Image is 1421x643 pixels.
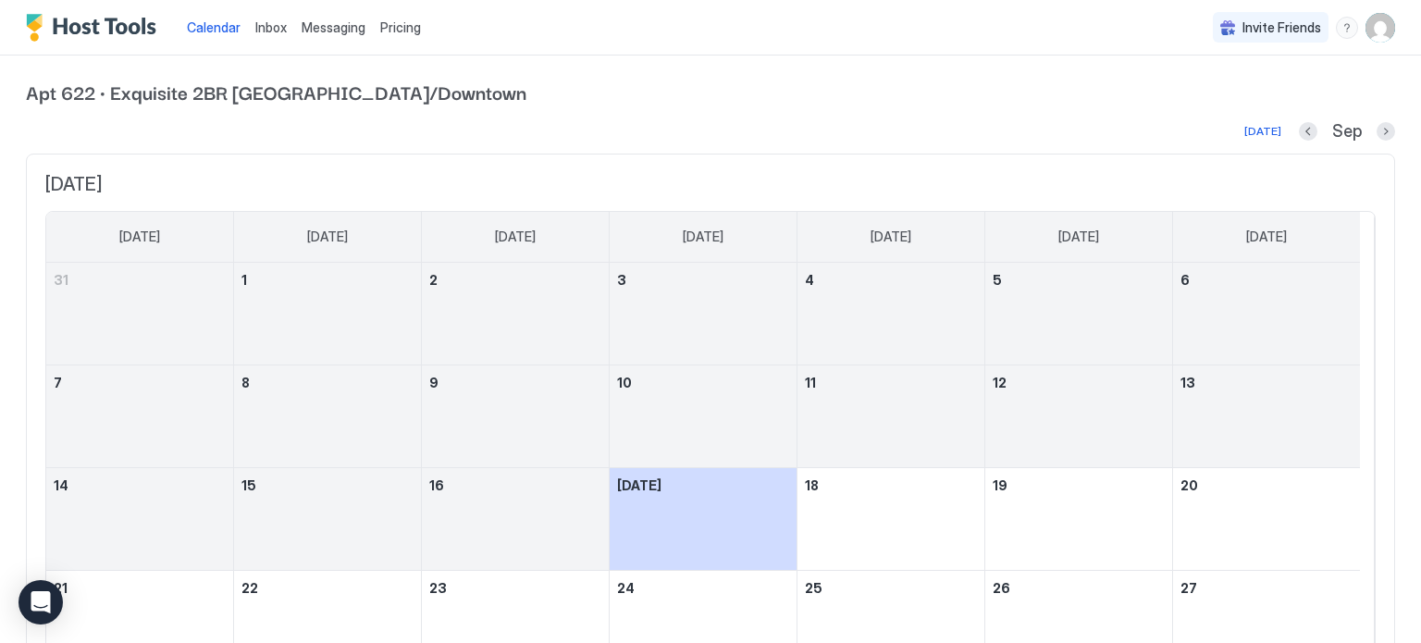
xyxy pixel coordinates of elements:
a: Monday [289,212,366,262]
span: 27 [1180,580,1197,596]
a: September 9, 2025 [422,365,609,400]
span: 5 [993,272,1002,288]
a: September 4, 2025 [797,263,984,297]
a: Tuesday [476,212,554,262]
button: [DATE] [1242,120,1284,142]
a: September 3, 2025 [610,263,797,297]
td: September 7, 2025 [46,365,234,467]
span: 31 [54,272,68,288]
span: 2 [429,272,438,288]
span: 6 [1180,272,1190,288]
td: September 20, 2025 [1172,467,1360,570]
td: September 4, 2025 [797,263,984,365]
td: September 8, 2025 [234,365,422,467]
td: September 11, 2025 [797,365,984,467]
span: 26 [993,580,1010,596]
div: menu [1336,17,1358,39]
a: Inbox [255,18,287,37]
span: 9 [429,375,439,390]
td: September 3, 2025 [610,263,797,365]
td: September 18, 2025 [797,467,984,570]
td: September 6, 2025 [1172,263,1360,365]
a: September 25, 2025 [797,571,984,605]
a: September 26, 2025 [985,571,1172,605]
td: September 10, 2025 [610,365,797,467]
span: Messaging [302,19,365,35]
span: 8 [241,375,250,390]
a: September 8, 2025 [234,365,421,400]
span: Pricing [380,19,421,36]
span: [DATE] [617,477,661,493]
td: September 17, 2025 [610,467,797,570]
span: [DATE] [495,229,536,245]
span: Apt 622 · Exquisite 2BR [GEOGRAPHIC_DATA]/Downtown [26,78,1395,105]
div: Open Intercom Messenger [19,580,63,624]
a: September 1, 2025 [234,263,421,297]
span: 12 [993,375,1007,390]
a: September 16, 2025 [422,468,609,502]
td: September 19, 2025 [984,467,1172,570]
span: Invite Friends [1242,19,1321,36]
span: 19 [993,477,1007,493]
td: September 1, 2025 [234,263,422,365]
a: Friday [1040,212,1118,262]
a: Messaging [302,18,365,37]
span: 14 [54,477,68,493]
span: 4 [805,272,814,288]
a: Wednesday [664,212,742,262]
a: September 23, 2025 [422,571,609,605]
span: 16 [429,477,444,493]
a: September 7, 2025 [46,365,233,400]
a: Saturday [1228,212,1305,262]
td: September 15, 2025 [234,467,422,570]
span: Calendar [187,19,241,35]
td: September 9, 2025 [422,365,610,467]
a: September 6, 2025 [1173,263,1360,297]
td: September 5, 2025 [984,263,1172,365]
span: 3 [617,272,626,288]
span: [DATE] [683,229,723,245]
span: [DATE] [119,229,160,245]
span: 1 [241,272,247,288]
span: Inbox [255,19,287,35]
a: September 20, 2025 [1173,468,1360,502]
a: September 12, 2025 [985,365,1172,400]
td: September 12, 2025 [984,365,1172,467]
a: Sunday [101,212,179,262]
a: September 2, 2025 [422,263,609,297]
a: September 15, 2025 [234,468,421,502]
span: 23 [429,580,447,596]
a: September 19, 2025 [985,468,1172,502]
a: September 17, 2025 [610,468,797,502]
button: Next month [1377,122,1395,141]
span: 20 [1180,477,1198,493]
a: September 24, 2025 [610,571,797,605]
td: September 16, 2025 [422,467,610,570]
a: September 13, 2025 [1173,365,1360,400]
a: September 10, 2025 [610,365,797,400]
div: [DATE] [1244,123,1281,140]
span: 10 [617,375,632,390]
a: August 31, 2025 [46,263,233,297]
span: [DATE] [307,229,348,245]
a: September 14, 2025 [46,468,233,502]
a: Host Tools Logo [26,14,165,42]
span: 24 [617,580,635,596]
a: September 27, 2025 [1173,571,1360,605]
span: 13 [1180,375,1195,390]
a: September 5, 2025 [985,263,1172,297]
div: User profile [1365,13,1395,43]
span: 18 [805,477,819,493]
span: 22 [241,580,258,596]
td: September 13, 2025 [1172,365,1360,467]
span: 7 [54,375,62,390]
a: Calendar [187,18,241,37]
td: August 31, 2025 [46,263,234,365]
a: September 18, 2025 [797,468,984,502]
span: [DATE] [871,229,911,245]
span: 11 [805,375,816,390]
a: Thursday [852,212,930,262]
a: September 22, 2025 [234,571,421,605]
td: September 14, 2025 [46,467,234,570]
